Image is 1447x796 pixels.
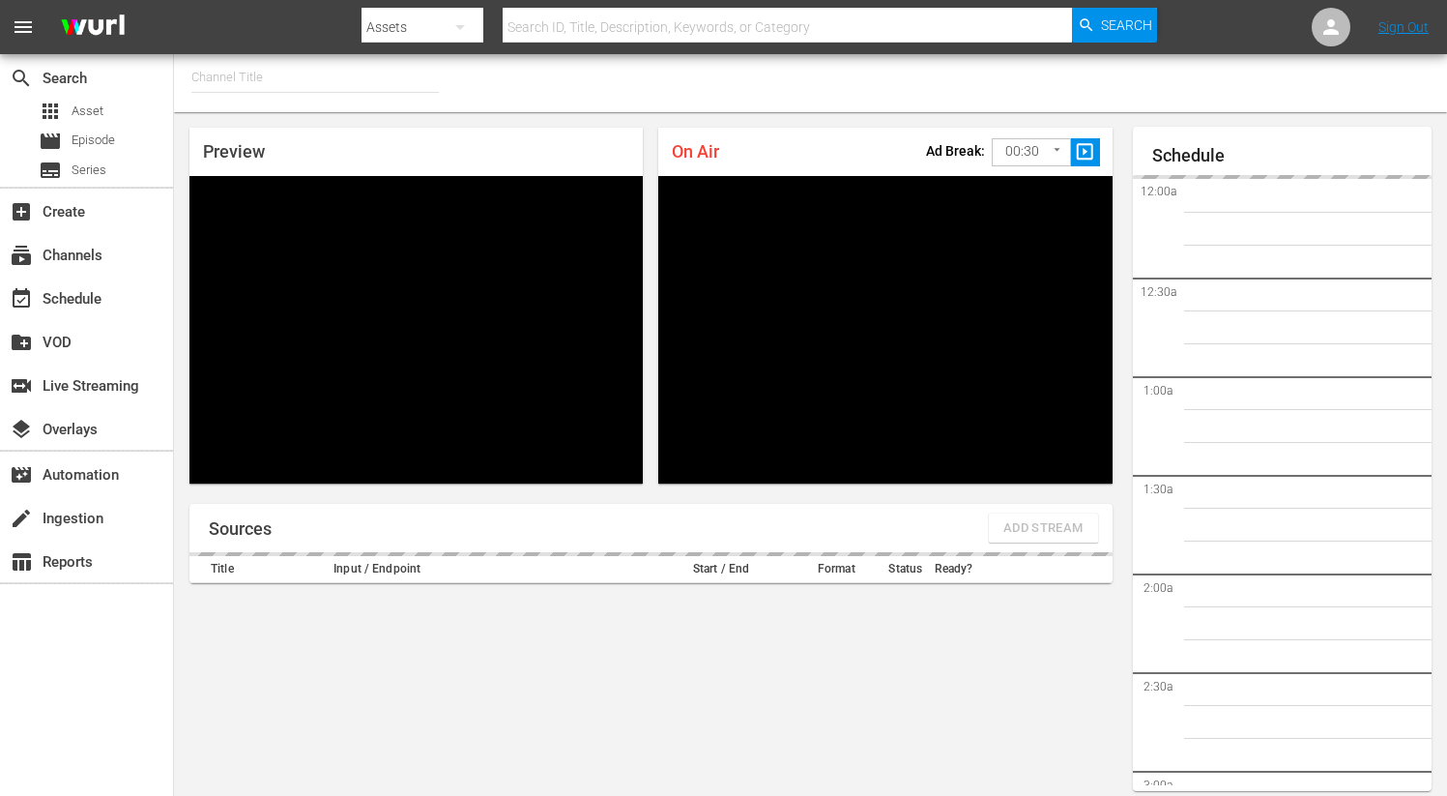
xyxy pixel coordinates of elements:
[883,556,929,583] th: Status
[1101,8,1152,43] span: Search
[10,67,33,90] span: Search
[72,131,115,150] span: Episode
[658,176,1112,484] div: Video Player
[189,556,328,583] th: Title
[39,100,62,123] span: Asset
[10,200,33,223] span: Create
[10,244,33,267] span: Channels
[929,556,979,583] th: Ready?
[328,556,651,583] th: Input / Endpoint
[10,507,33,530] span: Ingestion
[672,141,719,162] span: On Air
[926,143,985,159] p: Ad Break:
[10,418,33,441] span: Overlays
[992,133,1071,170] div: 00:30
[72,102,103,121] span: Asset
[10,374,33,398] span: Live Streaming
[651,556,790,583] th: Start / End
[203,141,265,162] span: Preview
[791,556,883,583] th: Format
[209,519,272,539] h1: Sources
[189,176,643,484] div: Video Player
[10,463,33,486] span: Automation
[39,130,62,153] span: Episode
[39,159,62,182] span: Series
[12,15,35,39] span: menu
[72,161,106,180] span: Series
[10,550,33,574] span: Reports
[1152,146,1433,165] h1: Schedule
[1074,141,1096,163] span: slideshow_sharp
[10,331,33,354] span: VOD
[46,5,139,50] img: ans4CAIJ8jUAAAAAAAAAAAAAAAAAAAAAAAAgQb4GAAAAAAAAAAAAAAAAAAAAAAAAJMjXAAAAAAAAAAAAAAAAAAAAAAAAgAT5G...
[1072,8,1157,43] button: Search
[10,287,33,310] span: Schedule
[1378,19,1429,35] a: Sign Out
